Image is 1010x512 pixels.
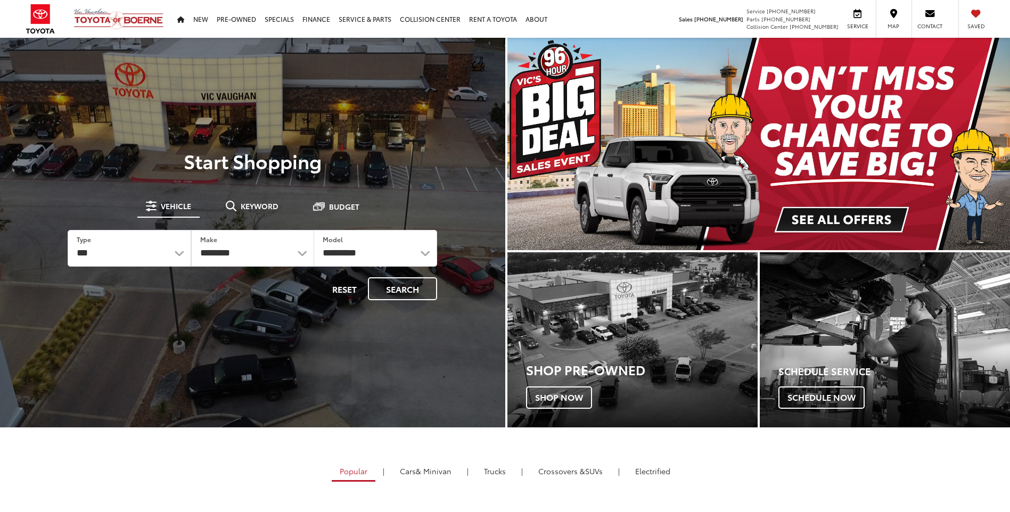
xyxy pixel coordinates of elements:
[845,22,869,30] span: Service
[767,7,816,15] span: [PHONE_NUMBER]
[507,252,758,427] div: Toyota
[530,462,611,480] a: SUVs
[538,466,585,476] span: Crossovers &
[161,202,191,210] span: Vehicle
[380,466,387,476] li: |
[746,22,788,30] span: Collision Center
[200,235,217,244] label: Make
[761,15,810,23] span: [PHONE_NUMBER]
[882,22,905,30] span: Map
[790,22,839,30] span: [PHONE_NUMBER]
[615,466,622,476] li: |
[778,386,865,409] span: Schedule Now
[964,22,988,30] span: Saved
[45,150,461,171] p: Start Shopping
[476,462,514,480] a: Trucks
[73,8,164,30] img: Vic Vaughan Toyota of Boerne
[241,202,278,210] span: Keyword
[507,252,758,427] a: Shop Pre-Owned Shop Now
[519,466,525,476] li: |
[323,235,343,244] label: Model
[323,277,366,300] button: Reset
[746,7,765,15] span: Service
[760,252,1010,427] div: Toyota
[627,462,678,480] a: Electrified
[392,462,459,480] a: Cars
[416,466,451,476] span: & Minivan
[332,462,375,482] a: Popular
[746,15,760,23] span: Parts
[464,466,471,476] li: |
[694,15,743,23] span: [PHONE_NUMBER]
[77,235,91,244] label: Type
[917,22,942,30] span: Contact
[526,362,758,376] h3: Shop Pre-Owned
[778,366,1010,377] h4: Schedule Service
[679,15,693,23] span: Sales
[760,252,1010,427] a: Schedule Service Schedule Now
[368,277,437,300] button: Search
[526,386,592,409] span: Shop Now
[329,203,359,210] span: Budget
